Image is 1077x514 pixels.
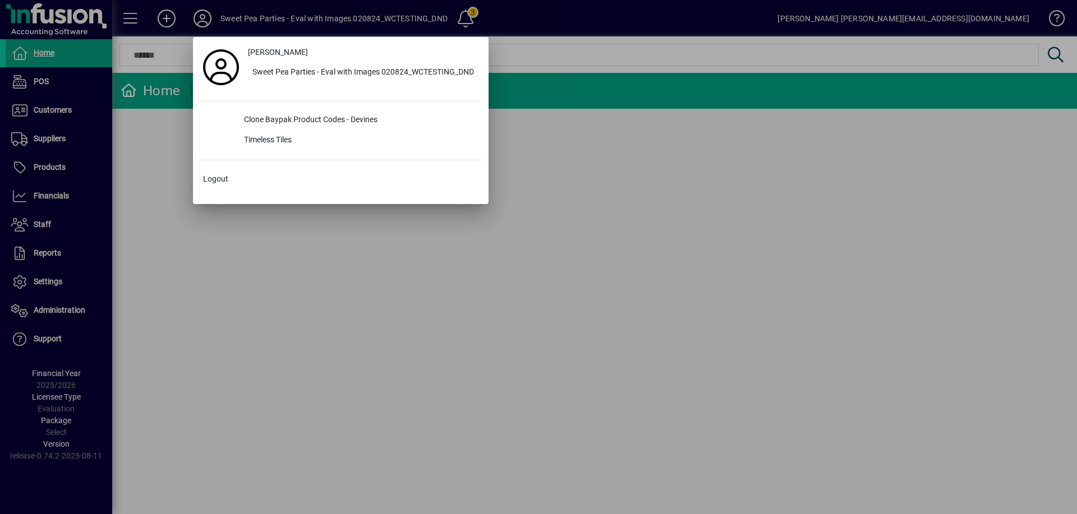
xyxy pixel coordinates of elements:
[199,169,483,189] button: Logout
[199,131,483,151] button: Timeless Tiles
[199,57,243,77] a: Profile
[248,47,308,58] span: [PERSON_NAME]
[235,110,483,131] div: Clone Baypak Product Codes - Devines
[243,63,483,83] button: Sweet Pea Parties - Eval with Images 020824_WCTESTING_DND
[235,131,483,151] div: Timeless Tiles
[203,173,228,185] span: Logout
[199,110,483,131] button: Clone Baypak Product Codes - Devines
[243,43,483,63] a: [PERSON_NAME]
